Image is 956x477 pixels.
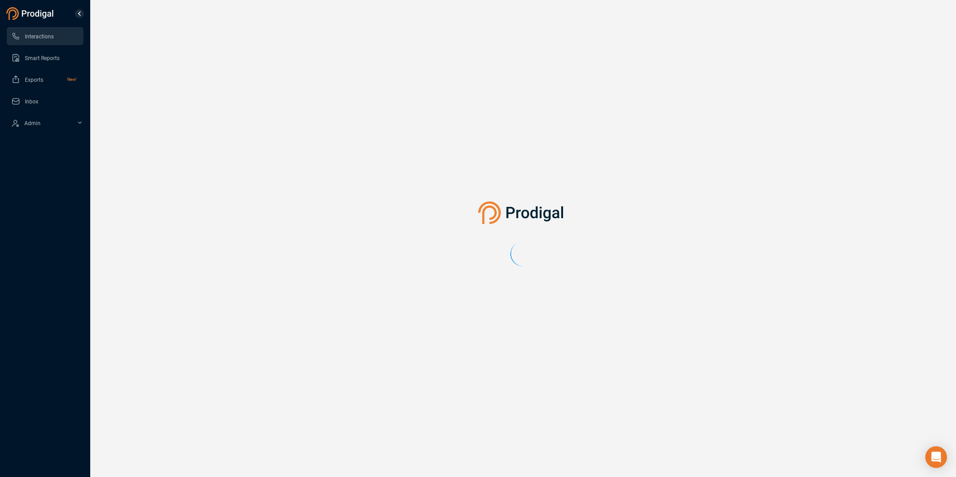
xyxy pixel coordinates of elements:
[24,120,41,126] span: Admin
[25,33,54,40] span: Interactions
[11,49,76,67] a: Smart Reports
[6,7,56,20] img: prodigal-logo
[11,27,76,45] a: Interactions
[67,70,76,89] span: New!
[25,55,60,61] span: Smart Reports
[7,49,83,67] li: Smart Reports
[25,98,38,105] span: Inbox
[11,70,76,89] a: ExportsNew!
[7,27,83,45] li: Interactions
[925,446,947,468] div: Open Intercom Messenger
[7,70,83,89] li: Exports
[478,201,568,224] img: prodigal-logo
[25,77,43,83] span: Exports
[7,92,83,110] li: Inbox
[11,92,76,110] a: Inbox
